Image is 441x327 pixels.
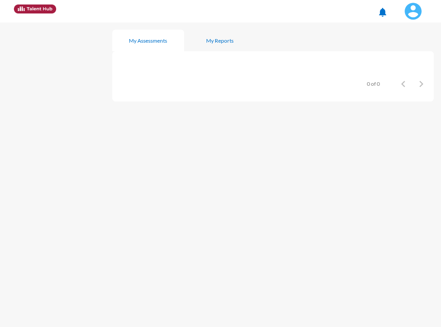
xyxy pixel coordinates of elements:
[206,37,234,44] div: My Reports
[377,7,388,18] mat-icon: notifications
[367,80,380,87] div: 0 of 0
[129,37,167,44] div: My Assessments
[394,75,412,93] button: Previous page
[412,75,430,93] button: Next page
